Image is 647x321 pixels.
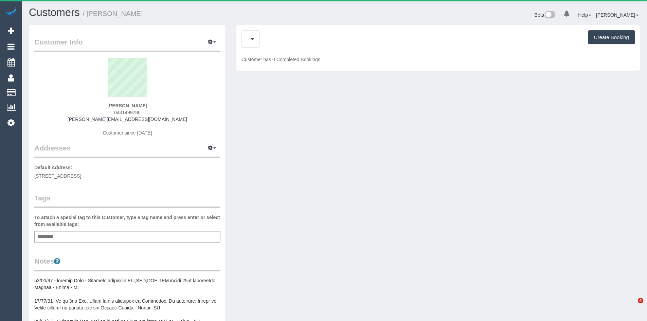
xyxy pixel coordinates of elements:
[114,110,141,115] span: 0431499286
[34,214,220,228] label: To attach a special tag to this Customer, type a tag name and press enter or select from availabl...
[638,298,643,303] span: 4
[83,10,143,17] small: / [PERSON_NAME]
[4,7,18,16] img: Automaid Logo
[34,193,220,208] legend: Tags
[578,12,591,18] a: Help
[34,37,220,52] legend: Customer Info
[68,117,187,122] a: [PERSON_NAME][EMAIL_ADDRESS][DOMAIN_NAME]
[34,173,81,179] span: [STREET_ADDRESS]
[103,130,152,136] span: Customer since [DATE]
[34,256,220,271] legend: Notes
[107,103,147,108] strong: [PERSON_NAME]
[535,12,556,18] a: Beta
[624,298,640,314] iframe: Intercom live chat
[588,30,635,44] button: Create Booking
[34,164,72,171] label: Default Address:
[596,12,639,18] a: [PERSON_NAME]
[29,6,80,18] a: Customers
[241,56,635,63] p: Customer has 0 Completed Bookings
[544,11,555,20] img: New interface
